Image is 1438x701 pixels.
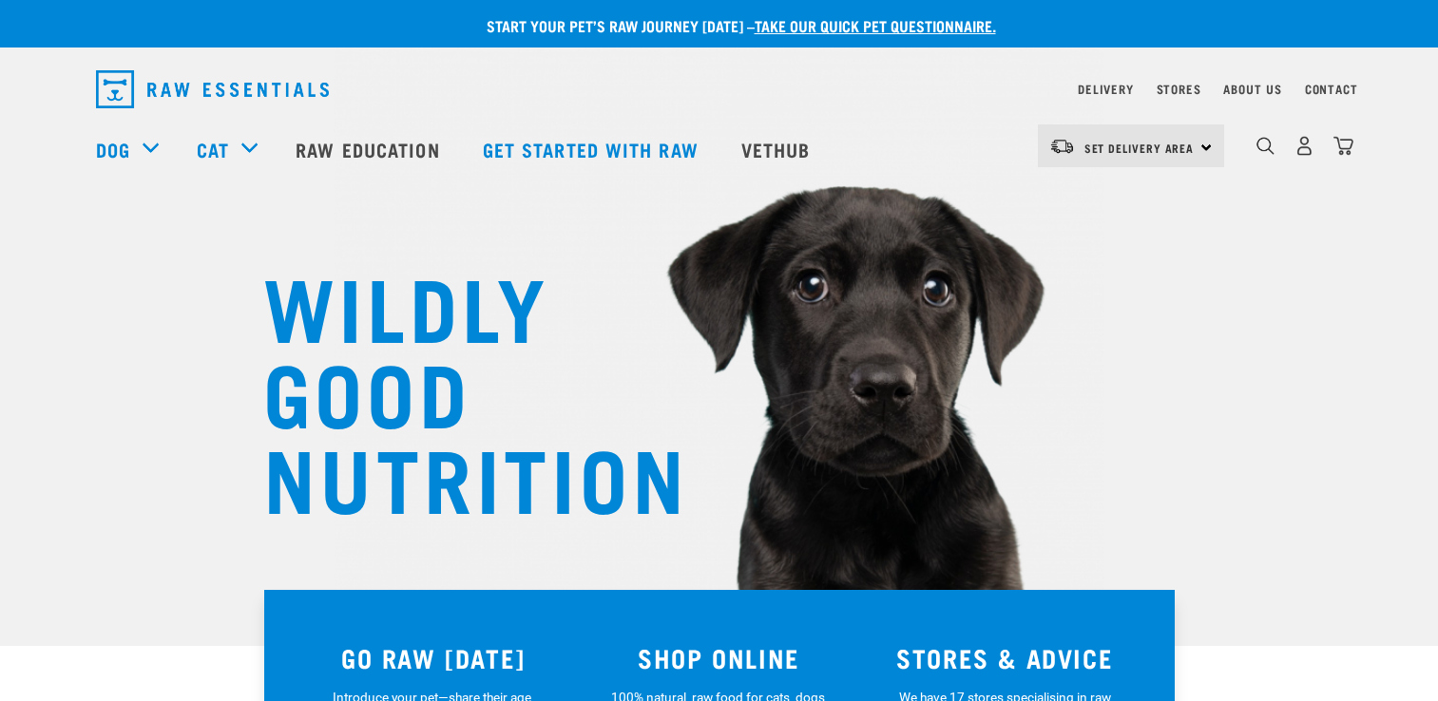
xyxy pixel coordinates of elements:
img: home-icon@2x.png [1333,136,1353,156]
a: Contact [1305,85,1358,92]
a: Vethub [722,111,834,187]
img: Raw Essentials Logo [96,70,329,108]
span: Set Delivery Area [1084,144,1195,151]
h1: WILDLY GOOD NUTRITION [263,261,643,518]
h3: STORES & ADVICE [873,643,1137,673]
img: van-moving.png [1049,138,1075,155]
nav: dropdown navigation [81,63,1358,116]
a: Get started with Raw [464,111,722,187]
img: user.png [1294,136,1314,156]
h3: SHOP ONLINE [587,643,851,673]
a: About Us [1223,85,1281,92]
a: take our quick pet questionnaire. [755,21,996,29]
a: Cat [197,135,229,163]
a: Stores [1157,85,1201,92]
a: Raw Education [277,111,463,187]
h3: GO RAW [DATE] [302,643,566,673]
a: Dog [96,135,130,163]
a: Delivery [1078,85,1133,92]
img: home-icon-1@2x.png [1256,137,1275,155]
